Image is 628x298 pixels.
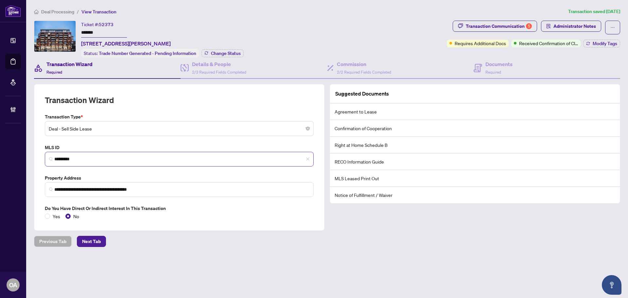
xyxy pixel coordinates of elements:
[211,51,241,56] span: Change Status
[519,40,578,47] span: Received Confirmation of Closing
[546,24,551,28] span: solution
[466,21,532,31] div: Transaction Communication
[77,8,79,15] li: /
[610,25,615,30] span: ellipsis
[41,9,74,15] span: Deal Processing
[568,8,620,15] article: Transaction saved [DATE]
[337,60,391,68] h4: Commission
[34,21,76,52] img: IMG-X12326276_1.jpg
[602,275,621,295] button: Open asap
[45,95,114,105] h2: Transaction Wizard
[330,103,620,120] li: Agreement to Lease
[81,21,113,28] div: Ticket #:
[46,60,93,68] h4: Transaction Wizard
[45,174,314,182] label: Property Address
[49,187,53,191] img: search_icon
[81,40,171,47] span: [STREET_ADDRESS][PERSON_NAME]
[81,49,199,58] div: Status:
[99,50,196,56] span: Trade Number Generated - Pending Information
[593,41,617,46] span: Modify Tags
[455,40,506,47] span: Requires Additional Docs
[330,187,620,203] li: Notice of Fulfillment / Waiver
[330,170,620,187] li: MLS Leased Print Out
[81,9,116,15] span: View Transaction
[9,280,17,289] span: OA
[201,49,244,57] button: Change Status
[553,21,596,31] span: Administrator Notes
[49,122,310,135] span: Deal - Sell Side Lease
[99,22,113,27] span: 52373
[485,70,501,75] span: Required
[45,205,314,212] label: Do you have direct or indirect interest in this transaction
[192,70,246,75] span: 2/3 Required Fields Completed
[71,213,82,220] span: No
[330,153,620,170] li: RECO Information Guide
[485,60,513,68] h4: Documents
[192,60,246,68] h4: Details & People
[45,113,314,120] label: Transaction Type
[77,236,106,247] button: Next Tab
[50,213,63,220] span: Yes
[335,90,389,98] article: Suggested Documents
[330,120,620,137] li: Confirmation of Cooperation
[45,144,314,151] label: MLS ID
[330,137,620,153] li: Right at Home Schedule B
[34,236,72,247] button: Previous Tab
[5,5,21,17] img: logo
[46,70,62,75] span: Required
[541,21,601,32] button: Administrator Notes
[583,40,620,47] button: Modify Tags
[82,236,101,247] span: Next Tab
[306,157,310,161] span: close
[49,157,53,161] img: search_icon
[453,21,537,32] button: Transaction Communication5
[306,127,310,131] span: close-circle
[526,23,532,29] div: 5
[337,70,391,75] span: 2/2 Required Fields Completed
[34,9,39,14] span: home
